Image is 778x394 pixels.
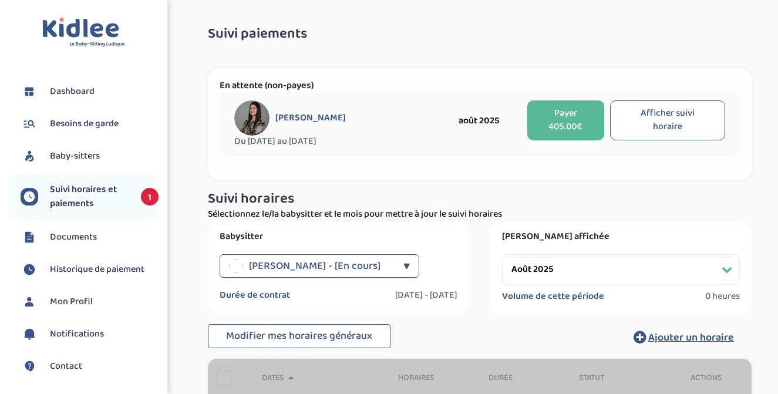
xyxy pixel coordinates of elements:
[220,289,290,301] label: Durée de contrat
[50,117,119,131] span: Besoins de garde
[21,147,159,165] a: Baby-sitters
[21,83,38,100] img: dashboard.svg
[21,115,38,133] img: besoin.svg
[220,80,740,92] p: En attente (non-payes)
[275,112,346,124] span: [PERSON_NAME]
[21,228,38,246] img: documents.svg
[208,324,390,349] button: Modifier mes horaires généraux
[21,147,38,165] img: babysitters.svg
[21,183,159,211] a: Suivi horaires et paiements 1
[21,358,159,375] a: Contact
[610,100,725,140] button: Afficher suivi horaire
[502,231,740,243] label: [PERSON_NAME] affichée
[50,262,144,277] span: Historique de paiement
[50,149,100,163] span: Baby-sitters
[21,261,38,278] img: suivihoraire.svg
[50,85,95,99] span: Dashboard
[50,183,129,211] span: Suivi horaires et paiements
[249,254,380,278] span: [PERSON_NAME] - [En cours]
[226,328,372,344] span: Modifier mes horaires généraux
[21,188,38,206] img: suivihoraire.svg
[50,359,82,373] span: Contact
[21,325,38,343] img: notification.svg
[208,26,307,42] span: Suivi paiements
[403,254,410,278] div: ▼
[220,231,457,243] label: Babysitter
[42,18,125,48] img: logo.svg
[234,136,436,147] span: Du [DATE] au [DATE]
[21,261,159,278] a: Historique de paiement
[208,191,752,207] h3: Suivi horaires
[50,295,93,309] span: Mon Profil
[21,293,159,311] a: Mon Profil
[502,291,604,302] label: Volume de cette période
[527,100,604,140] button: Payer 405.00€
[21,293,38,311] img: profil.svg
[141,188,159,206] span: 1
[208,207,752,221] p: Sélectionnez le/la babysitter et le mois pour mettre à jour le suivi horaires
[21,358,38,375] img: contact.svg
[234,100,270,136] img: avatar
[50,327,104,341] span: Notifications
[21,325,159,343] a: Notifications
[21,115,159,133] a: Besoins de garde
[50,230,97,244] span: Documents
[21,83,159,100] a: Dashboard
[395,289,457,301] label: [DATE] - [DATE]
[705,291,740,302] span: 0 heures
[21,228,159,246] a: Documents
[616,324,752,350] button: Ajouter un horaire
[436,113,521,128] div: août 2025
[648,329,734,346] span: Ajouter un horaire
